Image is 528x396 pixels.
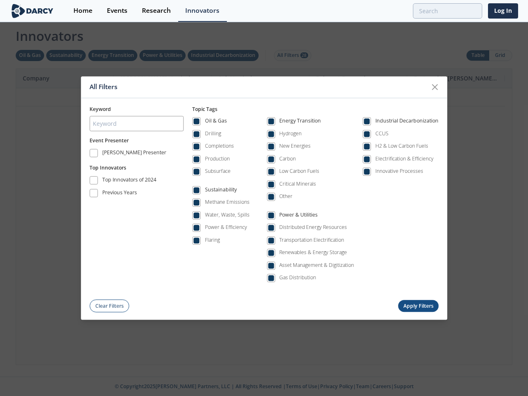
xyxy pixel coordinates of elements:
div: Previous Years [102,189,137,199]
input: Advanced Search [413,3,482,19]
div: Top Innovators of 2024 [102,176,156,186]
div: Other [279,193,292,200]
div: Drilling [205,130,221,137]
div: Transportation Electrification [279,236,344,244]
div: Production [205,155,230,163]
div: Critical Minerals [279,180,316,188]
div: Innovative Processes [375,168,423,175]
input: Keyword [90,116,184,131]
div: Subsurface [205,168,231,175]
div: Research [142,7,171,14]
div: Low Carbon Fuels [279,168,319,175]
div: Methane Emissions [205,199,250,206]
div: Hydrogen [279,130,302,137]
div: Sustainability [205,186,237,196]
div: H2 & Low Carbon Fuels [375,143,428,150]
div: Oil & Gas [205,118,227,127]
div: Distributed Energy Resources [279,224,347,231]
div: Energy Transition [279,118,321,127]
div: Power & Efficiency [205,224,247,231]
div: Innovators [185,7,219,14]
div: Renewables & Energy Storage [279,249,347,257]
button: Apply Filters [398,300,438,312]
div: Industrial Decarbonization [375,118,438,127]
button: Event Presenter [90,137,129,144]
div: Electrification & Efficiency [375,155,434,163]
span: Top Innovators [90,164,126,171]
div: Events [107,7,127,14]
div: Power & Utilities [279,211,318,221]
button: Top Innovators [90,164,126,172]
img: logo-wide.svg [10,4,55,18]
div: [PERSON_NAME] Presenter [102,149,166,159]
div: Carbon [279,155,296,163]
div: Flaring [205,236,220,244]
div: Asset Management & Digitization [279,262,354,269]
div: All Filters [90,79,427,95]
div: Water, Waste, Spills [205,211,250,219]
span: Keyword [90,106,111,113]
div: Gas Distribution [279,274,316,282]
div: New Energies [279,143,311,150]
div: Home [73,7,92,14]
span: Topic Tags [192,106,217,113]
div: CCUS [375,130,389,137]
a: Log In [488,3,518,19]
button: Clear Filters [90,300,129,313]
div: Completions [205,143,234,150]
